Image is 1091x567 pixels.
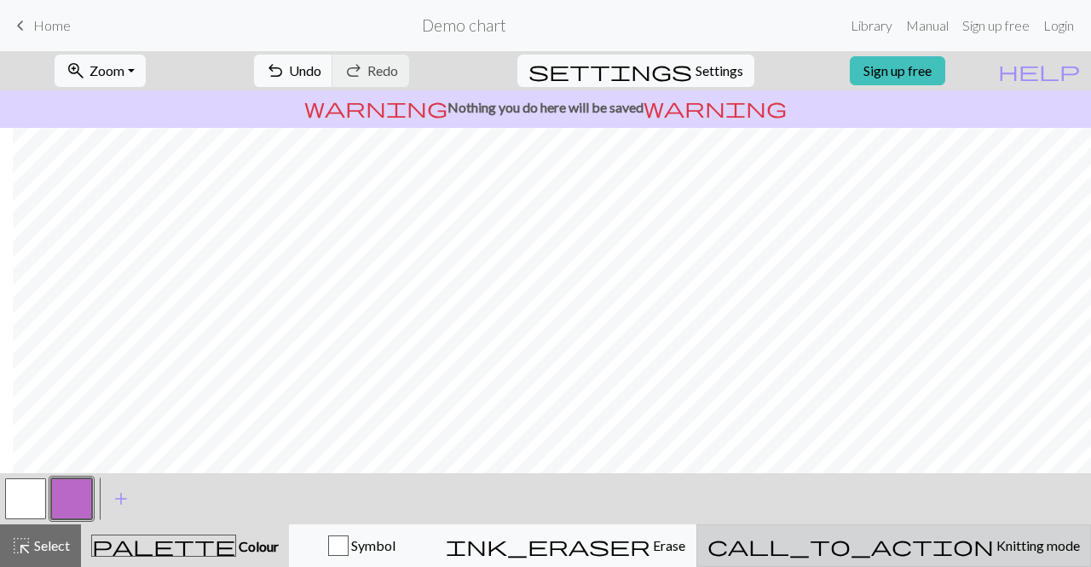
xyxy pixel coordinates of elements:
[7,97,1084,118] p: Nothing you do here will be saved
[254,55,333,87] button: Undo
[81,524,289,567] button: Colour
[707,534,994,558] span: call_to_action
[89,62,124,78] span: Zoom
[10,11,71,40] a: Home
[1036,9,1081,43] a: Login
[10,14,31,38] span: keyboard_arrow_left
[265,59,286,83] span: undo
[517,55,754,87] button: SettingsSettings
[304,95,447,119] span: warning
[844,9,899,43] a: Library
[349,537,395,553] span: Symbol
[696,524,1091,567] button: Knitting mode
[33,17,71,33] span: Home
[528,59,692,83] span: settings
[696,61,743,81] span: Settings
[899,9,955,43] a: Manual
[289,62,321,78] span: Undo
[994,537,1080,553] span: Knitting mode
[92,534,235,558] span: palette
[55,55,146,87] button: Zoom
[644,95,787,119] span: warning
[650,537,685,553] span: Erase
[11,534,32,558] span: highlight_alt
[528,61,692,81] i: Settings
[289,524,435,567] button: Symbol
[111,487,131,511] span: add
[998,59,1080,83] span: help
[446,534,650,558] span: ink_eraser
[32,537,70,553] span: Select
[66,59,86,83] span: zoom_in
[435,524,696,567] button: Erase
[955,9,1036,43] a: Sign up free
[236,538,279,554] span: Colour
[422,15,506,35] h2: Demo chart
[850,56,945,85] a: Sign up free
